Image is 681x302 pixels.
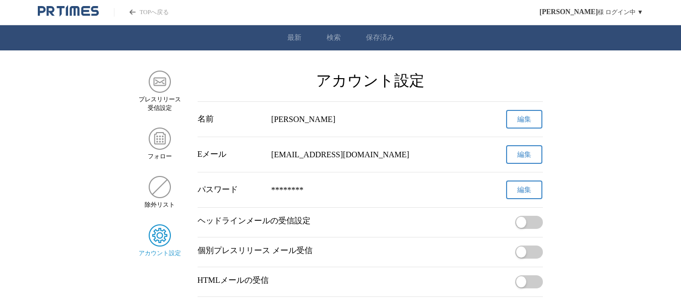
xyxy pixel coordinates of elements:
[139,128,181,161] a: フォローフォロー
[145,201,175,209] span: 除外リスト
[327,33,341,42] a: 検索
[198,71,543,91] h2: アカウント設定
[148,152,172,161] span: フォロー
[139,176,181,209] a: 除外リスト除外リスト
[149,128,171,150] img: フォロー
[271,150,469,159] div: [EMAIL_ADDRESS][DOMAIN_NAME]
[539,8,598,16] span: [PERSON_NAME]
[366,33,394,42] a: 保存済み
[149,176,171,198] img: 除外リスト
[114,8,169,17] a: PR TIMESのトップページはこちら
[506,145,542,164] button: 編集
[139,95,181,112] span: プレスリリース 受信設定
[149,224,171,247] img: アカウント設定
[198,216,511,226] p: ヘッドラインメールの受信設定
[271,115,469,124] div: [PERSON_NAME]
[198,114,264,125] div: 名前
[139,71,181,112] a: プレスリリース 受信設定プレスリリース 受信設定
[149,71,171,93] img: プレスリリース 受信設定
[139,249,181,258] span: アカウント設定
[198,246,511,256] p: 個別プレスリリース メール受信
[517,115,531,124] span: 編集
[38,5,99,19] a: PR TIMESのトップページはこちら
[287,33,301,42] a: 最新
[506,110,542,129] button: 編集
[139,224,181,258] a: アカウント設定アカウント設定
[198,149,264,160] div: Eメール
[198,275,511,286] p: HTMLメールの受信
[198,185,264,195] div: パスワード
[517,150,531,159] span: 編集
[517,186,531,195] span: 編集
[506,180,542,199] button: 編集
